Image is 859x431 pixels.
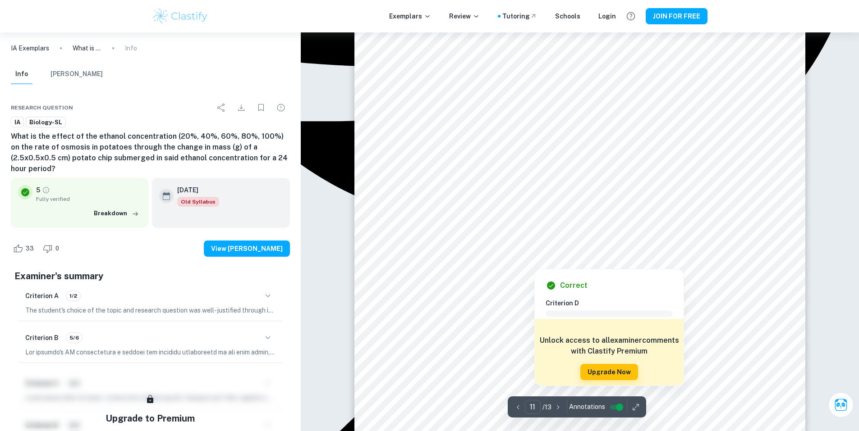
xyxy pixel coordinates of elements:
[542,402,551,412] p: / 13
[598,11,616,21] a: Login
[14,269,286,283] h5: Examiner's summary
[11,131,290,174] h6: What is the effect of the ethanol concentration (20%, 40%, 60%, 80%, 100%) on the rate of osmosis...
[560,280,588,291] h6: Correct
[51,64,103,84] button: [PERSON_NAME]
[646,8,707,24] button: JOIN FOR FREE
[177,185,212,195] h6: [DATE]
[25,291,59,301] h6: Criterion A
[546,298,680,308] h6: Criterion D
[232,99,250,117] div: Download
[502,11,537,21] a: Tutoring
[177,197,219,207] span: Old Syllabus
[11,43,49,53] a: IA Exemplars
[389,11,431,21] p: Exemplars
[73,43,101,53] p: What is the effect of the ethanol concentration (20%, 40%, 60%, 80%, 100%) on the rate of osmosis...
[11,118,23,127] span: IA
[36,195,141,203] span: Fully verified
[623,9,639,24] button: Help and Feedback
[152,7,209,25] img: Clastify logo
[66,292,80,300] span: 1/2
[11,241,39,256] div: Like
[25,333,59,343] h6: Criterion B
[252,99,270,117] div: Bookmark
[25,347,276,357] p: Lor ipsumdo's AM consectetura e seddoei tem incididu utlaboreetd ma ali enim admin, veniamqui nos...
[41,241,64,256] div: Dislike
[51,244,64,253] span: 0
[92,207,141,220] button: Breakdown
[449,11,480,21] p: Review
[11,117,24,128] a: IA
[272,99,290,117] div: Report issue
[106,412,195,425] h5: Upgrade to Premium
[580,364,638,380] button: Upgrade Now
[25,305,276,315] p: The student's choice of the topic and research question was well-justified through its global or ...
[66,334,82,342] span: 5/6
[26,118,65,127] span: Biology-SL
[555,11,580,21] a: Schools
[125,43,137,53] p: Info
[204,240,290,257] button: View [PERSON_NAME]
[11,104,73,112] span: Research question
[26,117,66,128] a: Biology-SL
[36,185,40,195] p: 5
[569,402,605,412] span: Annotations
[828,392,854,417] button: Ask Clai
[177,197,219,207] div: Starting from the May 2025 session, the Biology IA requirements have changed. It's OK to refer to...
[11,64,32,84] button: Info
[539,335,679,357] h6: Unlock access to all examiner comments with Clastify Premium
[21,244,39,253] span: 33
[42,186,50,194] a: Grade fully verified
[212,99,230,117] div: Share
